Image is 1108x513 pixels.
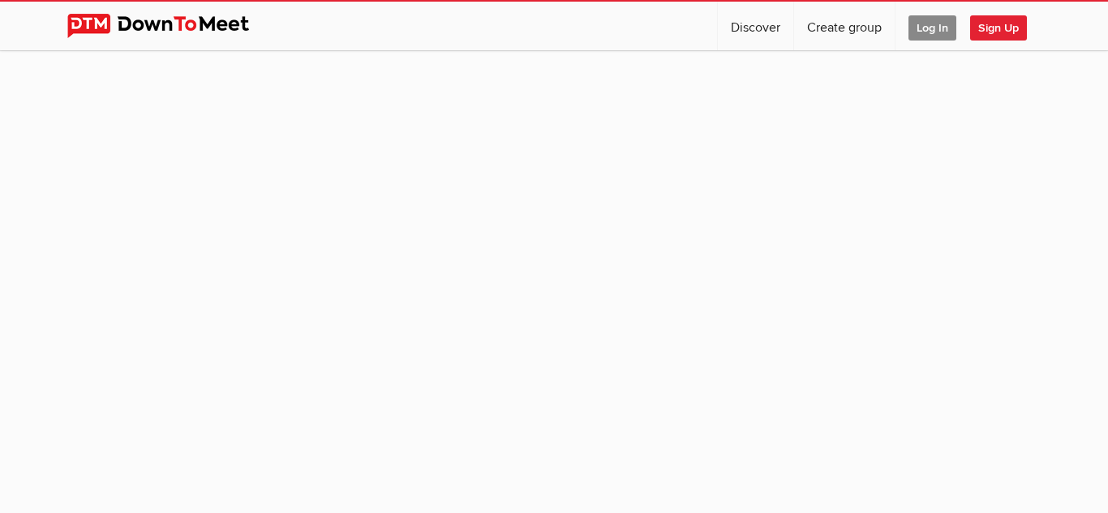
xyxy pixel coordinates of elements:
a: Create group [794,2,895,50]
span: Sign Up [970,15,1027,41]
a: Sign Up [970,2,1040,50]
a: Log In [895,2,969,50]
a: Discover [718,2,793,50]
span: Log In [908,15,956,41]
img: DownToMeet [67,14,274,38]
